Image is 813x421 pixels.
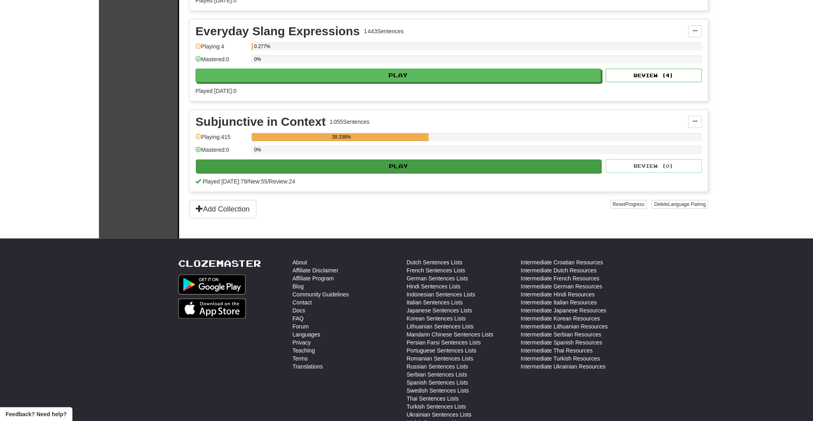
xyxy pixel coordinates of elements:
[406,379,468,387] a: Spanish Sentences Lists
[195,116,326,128] div: Subjunctive in Context
[521,346,593,355] a: Intermediate Thai Resources
[189,200,256,218] button: Add Collection
[406,411,471,419] a: Ukrainian Sentences Lists
[606,68,702,82] button: Review (4)
[247,178,248,185] span: /
[406,403,466,411] a: Turkish Sentences Lists
[195,88,236,94] span: Played [DATE]: 0
[406,330,493,338] a: Mandarin Chinese Sentences Lists
[652,200,708,209] button: DeleteLanguage Pairing
[406,355,473,363] a: Romanian Sentences Lists
[6,410,66,418] span: Open feedback widget
[195,55,248,68] div: Mastered: 0
[195,146,248,159] div: Mastered: 0
[406,346,476,355] a: Portuguese Sentences Lists
[292,363,323,371] a: Translations
[195,42,248,56] div: Playing: 4
[406,266,465,274] a: French Sentences Lists
[406,290,475,298] a: Indonesian Sentences Lists
[521,322,608,330] a: Intermediate Lithuanian Resources
[195,68,601,82] button: Play
[521,330,601,338] a: Intermediate Serbian Resources
[292,266,338,274] a: Affiliate Disclaimer
[406,282,461,290] a: Hindi Sentences Lists
[292,290,349,298] a: Community Guidelines
[292,282,304,290] a: Blog
[406,306,472,314] a: Japanese Sentences Lists
[195,25,360,37] div: Everyday Slang Expressions
[364,27,403,35] div: 1 443 Sentences
[195,133,248,146] div: Playing: 415
[269,178,295,185] span: Review: 24
[521,338,602,346] a: Intermediate Spanish Resources
[521,306,606,314] a: Intermediate Japanese Resources
[406,395,459,403] a: Thai Sentences Lists
[292,274,334,282] a: Affiliate Program
[406,387,469,395] a: Swedish Sentences Lists
[521,290,594,298] a: Intermediate Hindi Resources
[248,178,267,185] span: New: 55
[521,363,606,371] a: Intermediate Ukrainian Resources
[292,306,305,314] a: Docs
[178,274,246,294] img: Get it on Google Play
[521,282,602,290] a: Intermediate German Resources
[254,133,429,141] div: 39.336%
[178,298,246,318] img: Get it on App Store
[292,338,311,346] a: Privacy
[521,266,596,274] a: Intermediate Dutch Resources
[330,118,369,126] div: 1 055 Sentences
[292,330,320,338] a: Languages
[406,371,467,379] a: Serbian Sentences Lists
[203,178,247,185] span: Played [DATE]: 79
[625,201,644,207] span: Progress
[521,355,600,363] a: Intermediate Turkish Resources
[668,201,706,207] span: Language Pairing
[406,258,462,266] a: Dutch Sentences Lists
[406,274,468,282] a: German Sentences Lists
[521,298,597,306] a: Intermediate Italian Resources
[292,346,315,355] a: Teaching
[521,258,603,266] a: Intermediate Croatian Resources
[292,355,308,363] a: Terms
[196,159,601,173] button: Play
[610,200,646,209] button: ResetProgress
[406,363,468,371] a: Russian Sentences Lists
[292,258,307,266] a: About
[292,314,304,322] a: FAQ
[268,178,269,185] span: /
[406,298,463,306] a: Italian Sentences Lists
[178,258,261,268] a: Clozemaster
[521,314,600,322] a: Intermediate Korean Resources
[406,322,473,330] a: Lithuanian Sentences Lists
[606,159,702,173] button: Review (0)
[406,338,481,346] a: Persian Farsi Sentences Lists
[292,322,308,330] a: Forum
[292,298,312,306] a: Contact
[521,274,599,282] a: Intermediate French Resources
[406,314,466,322] a: Korean Sentences Lists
